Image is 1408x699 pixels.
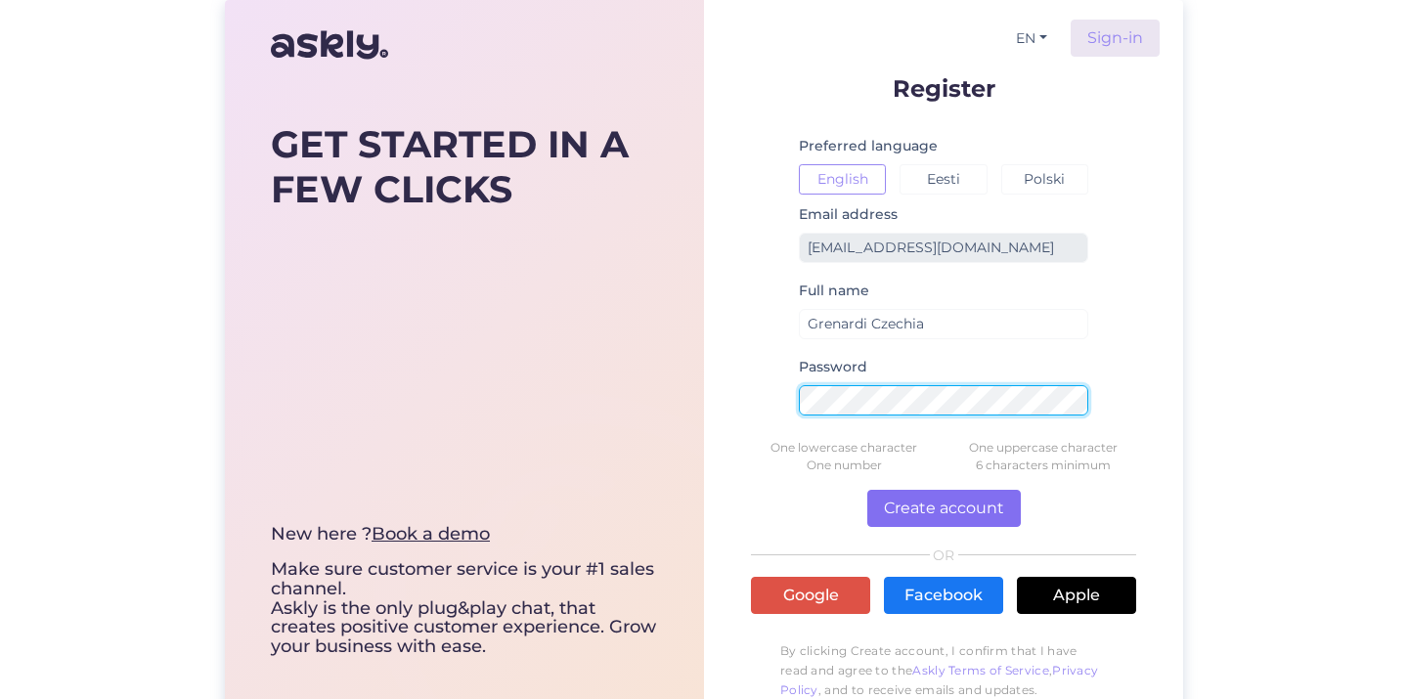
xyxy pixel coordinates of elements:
button: Eesti [900,164,987,195]
a: Apple [1017,577,1136,614]
label: Email address [799,204,898,225]
a: Book a demo [372,523,490,545]
label: Password [799,357,867,377]
div: Make sure customer service is your #1 sales channel. Askly is the only plug&play chat, that creat... [271,525,658,657]
button: English [799,164,886,195]
div: 6 characters minimum [944,457,1143,474]
p: Register [751,76,1136,101]
a: Google [751,577,870,614]
button: Create account [867,490,1021,527]
a: Askly Terms of Service [912,663,1049,677]
div: New here ? [271,525,658,545]
a: Facebook [884,577,1003,614]
span: OR [930,548,958,562]
div: One lowercase character [744,439,944,457]
div: One uppercase character [944,439,1143,457]
div: GET STARTED IN A FEW CLICKS [271,122,658,211]
button: EN [1008,24,1055,53]
input: Enter email [799,233,1088,263]
label: Full name [799,281,869,301]
div: One number [744,457,944,474]
input: Full name [799,309,1088,339]
label: Preferred language [799,136,938,156]
a: Sign-in [1071,20,1160,57]
button: Polski [1001,164,1088,195]
img: Askly [271,22,388,68]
